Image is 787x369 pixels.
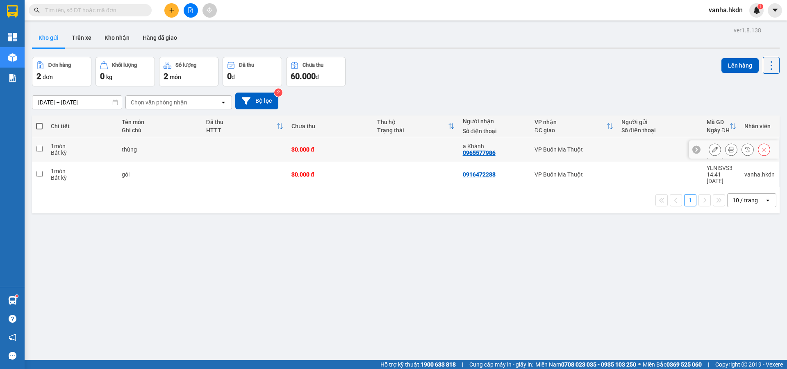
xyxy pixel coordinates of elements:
span: 2 [36,71,41,81]
th: Toggle SortBy [202,115,287,137]
button: Đơn hàng2đơn [32,57,91,86]
span: | [708,360,709,369]
div: 1 món [51,168,113,174]
span: notification [9,333,16,341]
img: warehouse-icon [8,296,17,305]
div: ver 1.8.138 [734,26,761,35]
button: Đã thu0đ [223,57,282,86]
div: HTTT [206,127,277,134]
button: Lên hàng [721,58,759,73]
div: Số điện thoại [463,128,526,134]
div: Chi tiết [51,123,113,129]
svg: open [764,197,771,204]
button: 1 [684,194,696,206]
th: Toggle SortBy [373,115,459,137]
div: 0916472288 [463,171,496,178]
div: Chọn văn phòng nhận [131,98,187,106]
span: | [462,360,463,369]
span: 0 [227,71,232,81]
img: solution-icon [8,74,17,82]
div: Sửa đơn hàng [709,143,721,156]
input: Select a date range. [32,96,122,109]
img: icon-new-feature [753,7,760,14]
button: file-add [184,3,198,18]
sup: 1 [16,295,18,297]
span: question-circle [9,315,16,323]
div: Bất kỳ [51,149,113,156]
button: Bộ lọc [235,93,278,109]
span: 2 [164,71,168,81]
div: 1 món [51,143,113,149]
div: Đã thu [206,119,277,125]
div: gói [122,171,198,178]
div: Ngày ĐH [707,127,730,134]
div: 10 / trang [732,196,758,204]
span: copyright [742,362,747,367]
button: aim [202,3,217,18]
div: Người nhận [463,118,526,125]
sup: 2 [274,88,282,97]
div: Nhân viên [744,123,775,129]
button: Khối lượng0kg [96,57,155,86]
div: Chưa thu [303,62,323,68]
div: Mã GD [707,119,730,125]
div: thùng [122,146,198,153]
button: Chưa thu60.000đ [286,57,346,86]
div: 0965577986 [463,149,496,156]
strong: 0369 525 060 [666,361,702,368]
strong: 1900 633 818 [421,361,456,368]
div: Người gửi [621,119,698,125]
div: 30.000 đ [291,146,369,153]
button: plus [164,3,179,18]
span: aim [207,7,212,13]
span: đ [232,74,235,80]
div: Thu hộ [377,119,448,125]
svg: open [220,99,227,106]
span: Miền Nam [535,360,636,369]
div: VP Buôn Ma Thuột [535,146,613,153]
img: dashboard-icon [8,33,17,41]
div: a Khánh [463,143,526,149]
span: kg [106,74,112,80]
div: Bất kỳ [51,174,113,181]
sup: 1 [757,4,763,9]
span: 0 [100,71,105,81]
button: Kho gửi [32,28,65,48]
span: plus [169,7,175,13]
span: ⚪️ [638,363,641,366]
div: KNBQA18J [707,140,736,146]
span: đ [316,74,319,80]
th: Toggle SortBy [530,115,617,137]
span: Miền Bắc [643,360,702,369]
button: Hàng đã giao [136,28,184,48]
span: 1 [759,4,762,9]
strong: 0708 023 035 - 0935 103 250 [561,361,636,368]
span: vanha.hkdn [702,5,749,15]
div: Ghi chú [122,127,198,134]
span: message [9,352,16,360]
div: VP Buôn Ma Thuột [535,171,613,178]
span: 60.000 [291,71,316,81]
span: món [170,74,181,80]
span: search [34,7,40,13]
div: VP nhận [535,119,607,125]
div: Số lượng [175,62,196,68]
img: warehouse-icon [8,53,17,62]
button: caret-down [768,3,782,18]
div: Trạng thái [377,127,448,134]
div: Khối lượng [112,62,137,68]
th: Toggle SortBy [703,115,740,137]
div: 30.000 đ [291,171,369,178]
div: Tên món [122,119,198,125]
span: đơn [43,74,53,80]
span: Cung cấp máy in - giấy in: [469,360,533,369]
div: YLNISVS3 [707,165,736,171]
div: 14:41 [DATE] [707,171,736,184]
div: Đã thu [239,62,254,68]
span: Hỗ trợ kỹ thuật: [380,360,456,369]
button: Số lượng2món [159,57,218,86]
button: Kho nhận [98,28,136,48]
span: file-add [188,7,193,13]
img: logo-vxr [7,5,18,18]
div: vanha.hkdn [744,171,775,178]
